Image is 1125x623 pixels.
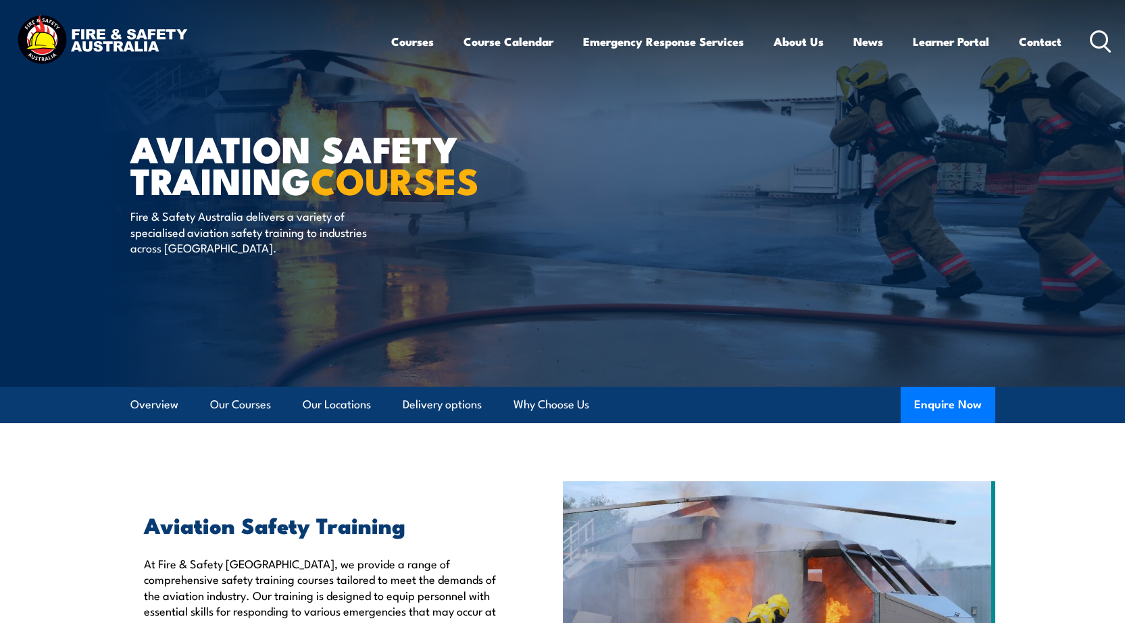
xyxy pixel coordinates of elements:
[1019,24,1061,59] a: Contact
[303,387,371,423] a: Our Locations
[901,387,995,423] button: Enquire Now
[130,208,377,255] p: Fire & Safety Australia delivers a variety of specialised aviation safety training to industries ...
[311,151,479,207] strong: COURSES
[583,24,744,59] a: Emergency Response Services
[514,387,589,423] a: Why Choose Us
[144,515,501,534] h2: Aviation Safety Training
[464,24,553,59] a: Course Calendar
[210,387,271,423] a: Our Courses
[774,24,824,59] a: About Us
[403,387,482,423] a: Delivery options
[391,24,434,59] a: Courses
[130,387,178,423] a: Overview
[853,24,883,59] a: News
[913,24,989,59] a: Learner Portal
[130,132,464,195] h1: AVIATION SAFETY TRAINING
